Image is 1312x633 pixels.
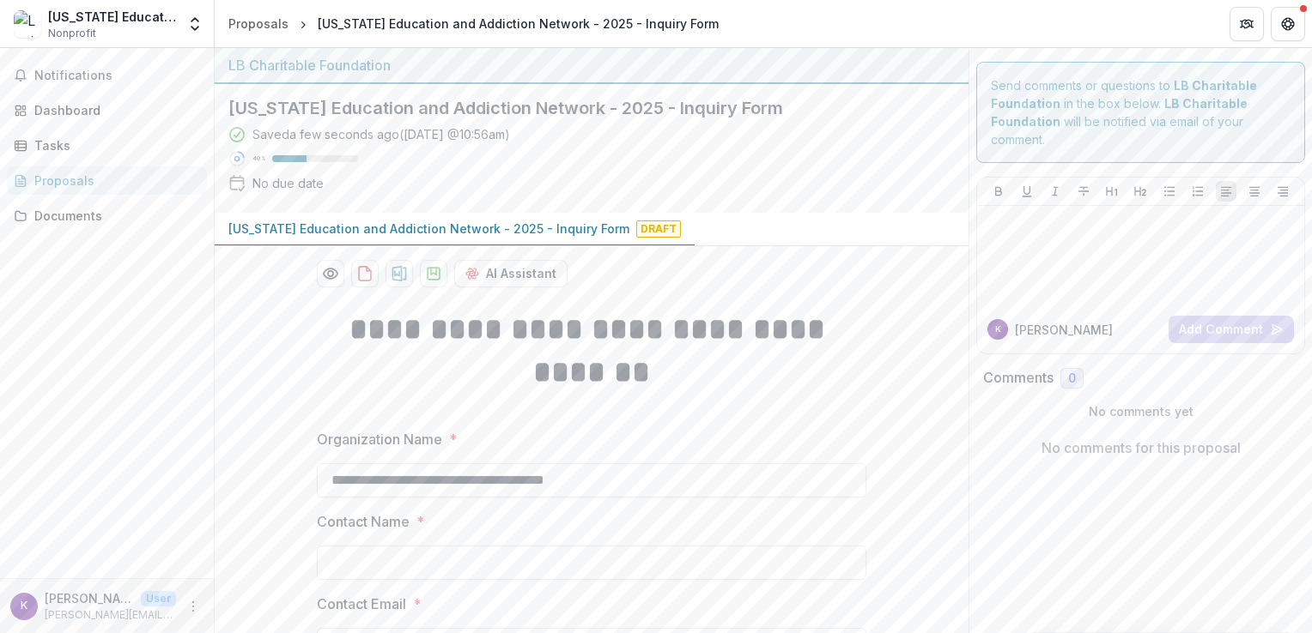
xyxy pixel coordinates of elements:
[636,220,681,238] span: Draft
[351,260,379,287] button: download-proposal
[7,96,207,124] a: Dashboard
[1244,181,1265,202] button: Align Center
[1271,7,1305,41] button: Get Help
[995,325,1001,334] div: Kathryn
[252,174,324,192] div: No due date
[34,136,193,154] div: Tasks
[7,131,207,160] a: Tasks
[228,15,289,33] div: Proposals
[7,62,207,89] button: Notifications
[318,15,719,33] div: [US_STATE] Education and Addiction Network - 2025 - Inquiry Form
[454,260,568,287] button: AI Assistant
[1230,7,1264,41] button: Partners
[1068,371,1076,386] span: 0
[420,260,447,287] button: download-proposal
[317,511,410,532] p: Contact Name
[988,181,1009,202] button: Bold
[317,594,406,614] p: Contact Email
[1017,181,1037,202] button: Underline
[183,7,207,41] button: Open entity switcher
[983,402,1298,420] p: No comments yet
[317,260,344,287] button: Preview a56a4d64-852a-496e-8bd9-bd364684f5f5-0.pdf
[976,62,1305,163] div: Send comments or questions to in the box below. will be notified via email of your comment.
[45,589,134,607] p: [PERSON_NAME]
[1159,181,1180,202] button: Bullet List
[1273,181,1293,202] button: Align Right
[34,207,193,225] div: Documents
[1073,181,1094,202] button: Strike
[14,10,41,38] img: Louisiana Education and Addiction Network
[252,153,265,165] p: 40 %
[1130,181,1151,202] button: Heading 2
[252,125,510,143] div: Saved a few seconds ago ( [DATE] @ 10:56am )
[1102,181,1122,202] button: Heading 1
[48,26,96,41] span: Nonprofit
[34,101,193,119] div: Dashboard
[141,591,176,606] p: User
[34,172,193,190] div: Proposals
[222,11,726,36] nav: breadcrumb
[983,370,1054,386] h2: Comments
[183,596,203,617] button: More
[228,98,927,118] h2: [US_STATE] Education and Addiction Network - 2025 - Inquiry Form
[228,220,629,238] p: [US_STATE] Education and Addiction Network - 2025 - Inquiry Form
[21,600,27,612] div: Kathryn
[45,607,176,623] p: [PERSON_NAME][EMAIL_ADDRESS][DOMAIN_NAME]
[1169,316,1294,343] button: Add Comment
[222,11,295,36] a: Proposals
[48,8,176,26] div: [US_STATE] Education and Addiction Network
[228,55,955,75] div: LB Charitable Foundation
[1045,181,1066,202] button: Italicize
[7,202,207,230] a: Documents
[1187,181,1208,202] button: Ordered List
[317,429,442,449] p: Organization Name
[1015,321,1113,339] p: [PERSON_NAME]
[386,260,413,287] button: download-proposal
[1042,437,1241,458] p: No comments for this proposal
[34,69,200,83] span: Notifications
[1216,181,1236,202] button: Align Left
[7,166,207,195] a: Proposals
